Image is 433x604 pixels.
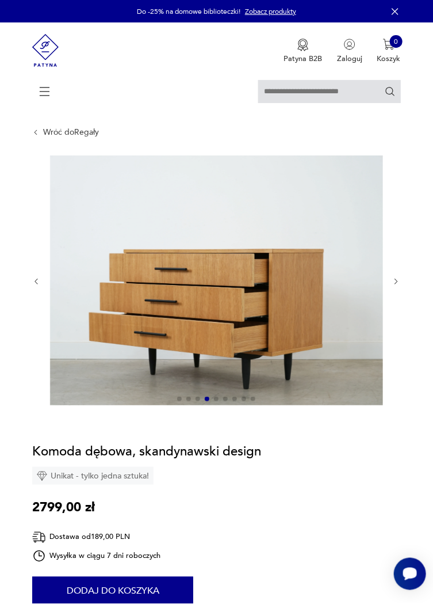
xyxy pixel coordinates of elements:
p: Zaloguj [337,54,362,64]
button: Zaloguj [337,39,362,64]
p: Patyna B2B [283,54,322,64]
iframe: Smartsupp widget button [394,558,426,590]
div: 0 [390,35,403,48]
img: Ikona diamentu [37,471,47,481]
button: Szukaj [385,86,396,97]
img: Ikona koszyka [383,39,394,50]
a: Wróć doRegały [43,128,99,137]
a: Zobacz produkty [245,7,296,16]
img: Patyna - sklep z meblami i dekoracjami vintage [32,22,59,78]
a: Ikona medaluPatyna B2B [283,39,322,64]
h1: Komoda dębowa, skandynawski design [32,443,261,460]
p: 2799,00 zł [32,499,95,516]
div: Wysyłka w ciągu 7 dni roboczych [32,549,160,563]
button: Patyna B2B [283,39,322,64]
p: Do -25% na domowe biblioteczki! [137,7,240,16]
img: Ikonka użytkownika [344,39,355,50]
div: Unikat - tylko jedna sztuka! [32,467,154,485]
img: Ikona medalu [297,39,309,51]
button: 0Koszyk [377,39,401,64]
img: Ikona dostawy [32,530,46,545]
div: Dostawa od 189,00 PLN [32,530,160,545]
p: Koszyk [377,54,401,64]
img: Zdjęcie produktu Komoda dębowa, skandynawski design [50,155,383,405]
